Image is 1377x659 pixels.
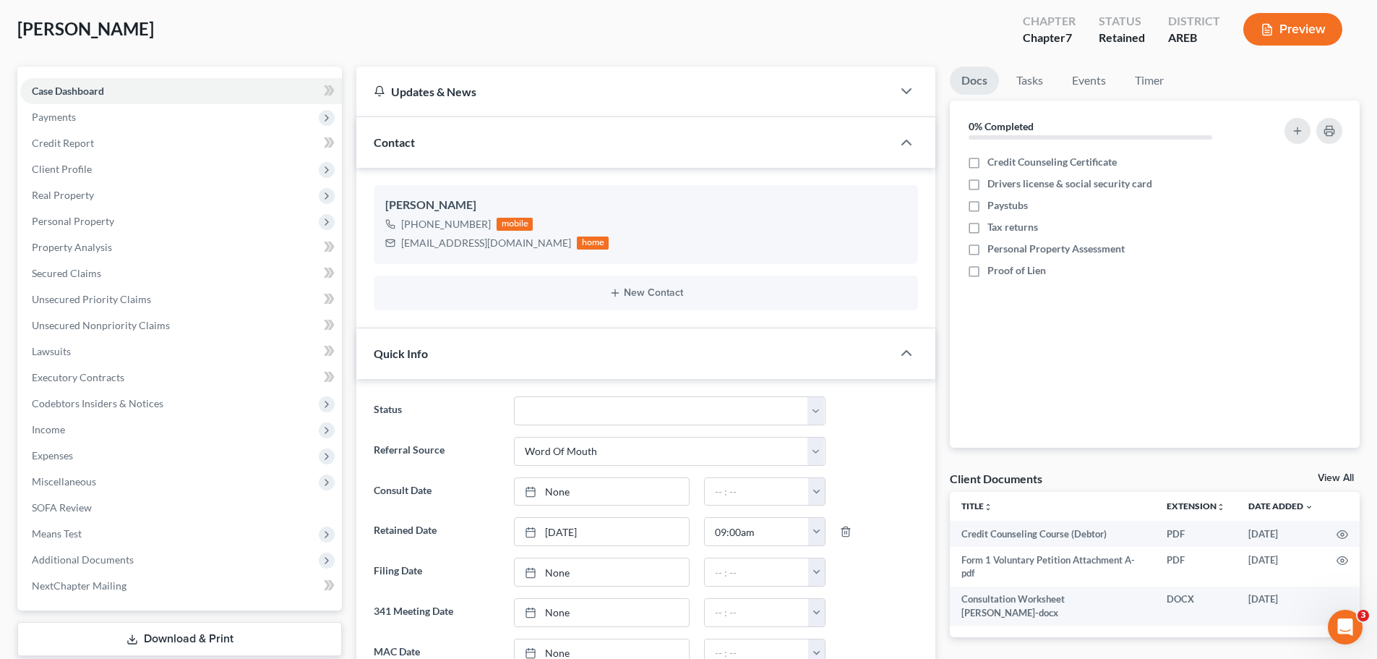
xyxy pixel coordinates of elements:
span: 3 [1357,610,1369,621]
div: Retained [1099,30,1145,46]
span: Income [32,423,65,435]
a: Tasks [1005,67,1055,95]
span: Codebtors Insiders & Notices [32,397,163,409]
a: Events [1060,67,1118,95]
td: [DATE] [1237,521,1325,547]
a: View All [1318,473,1354,483]
div: Chapter [1023,13,1076,30]
label: Referral Source [366,437,506,466]
label: Retained Date [366,517,506,546]
div: Updates & News [374,84,875,99]
button: New Contact [385,287,906,299]
i: unfold_more [984,503,992,511]
span: 7 [1065,30,1072,44]
span: [PERSON_NAME] [17,18,154,39]
span: Payments [32,111,76,123]
div: Status [1099,13,1145,30]
span: Executory Contracts [32,371,124,383]
a: Download & Print [17,622,342,656]
span: Expenses [32,449,73,462]
span: Proof of Lien [987,263,1046,278]
span: Client Profile [32,163,92,175]
span: Property Analysis [32,241,112,253]
a: Docs [950,67,999,95]
a: Extensionunfold_more [1167,501,1225,511]
span: Additional Documents [32,553,134,566]
i: expand_more [1305,503,1313,511]
a: Executory Contracts [20,365,342,391]
a: None [515,478,689,506]
iframe: Intercom live chat [1328,610,1363,645]
span: Tax returns [987,220,1038,234]
td: [DATE] [1237,587,1325,626]
a: None [515,599,689,626]
input: -- : -- [705,599,809,626]
label: Status [366,396,506,425]
label: Filing Date [366,558,506,587]
span: Unsecured Nonpriority Claims [32,319,170,331]
td: DOCX [1155,587,1237,626]
a: None [515,558,689,586]
input: -- : -- [705,478,809,506]
span: Lawsuits [32,345,71,357]
span: Secured Claims [32,267,101,279]
a: NextChapter Mailing [20,573,342,599]
td: PDF [1155,521,1237,547]
span: Contact [374,135,415,149]
span: Paystubs [987,198,1028,213]
div: Chapter [1023,30,1076,46]
span: Quick Info [374,346,428,360]
input: -- : -- [705,558,809,586]
span: Personal Property Assessment [987,242,1125,256]
a: Unsecured Nonpriority Claims [20,313,342,339]
span: Credit Counseling Certificate [987,155,1117,169]
span: NextChapter Mailing [32,579,126,592]
strong: 0% Completed [969,120,1034,132]
span: Personal Property [32,215,114,227]
a: [DATE] [515,518,689,545]
a: SOFA Review [20,495,342,521]
td: PDF [1155,547,1237,587]
a: Timer [1123,67,1175,95]
div: [PHONE_NUMBER] [401,217,491,231]
span: Real Property [32,189,94,201]
span: Means Test [32,527,82,540]
a: Property Analysis [20,234,342,260]
span: Drivers license & social security card [987,177,1152,191]
td: Form 1 Voluntary Petition Attachment A-pdf [950,547,1155,587]
a: Secured Claims [20,260,342,286]
td: [DATE] [1237,547,1325,587]
div: [PERSON_NAME] [385,197,906,214]
td: Credit Counseling Course (Debtor) [950,521,1155,547]
label: Consult Date [366,477,506,506]
button: Preview [1243,13,1342,46]
label: 341 Meeting Date [366,598,506,627]
td: Consultation Worksheet [PERSON_NAME]-docx [950,587,1155,626]
a: Credit Report [20,130,342,156]
a: Case Dashboard [20,78,342,104]
a: Lawsuits [20,339,342,365]
span: Case Dashboard [32,85,104,97]
div: mobile [497,218,533,231]
a: Unsecured Priority Claims [20,286,342,313]
span: SOFA Review [32,501,92,514]
div: Client Documents [950,471,1042,486]
a: Titleunfold_more [961,501,992,511]
span: Unsecured Priority Claims [32,293,151,305]
a: Date Added expand_more [1248,501,1313,511]
i: unfold_more [1217,503,1225,511]
span: Credit Report [32,137,94,149]
div: AREB [1168,30,1220,46]
span: Miscellaneous [32,475,96,488]
div: District [1168,13,1220,30]
input: -- : -- [705,518,809,545]
div: home [577,237,609,250]
div: [EMAIL_ADDRESS][DOMAIN_NAME] [401,236,571,250]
